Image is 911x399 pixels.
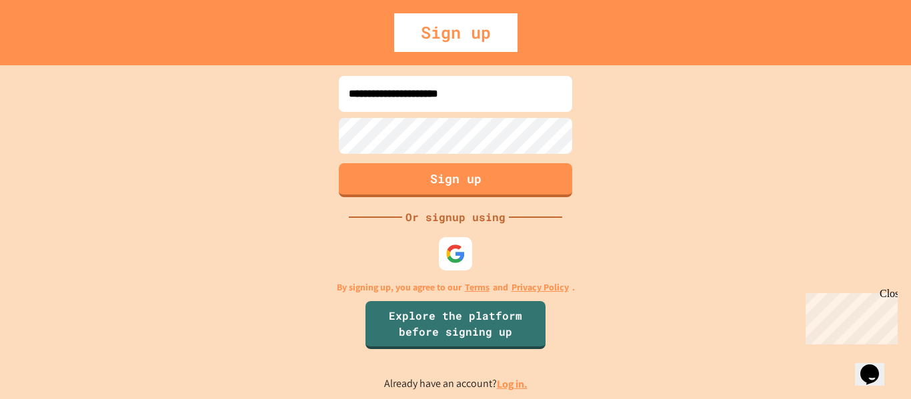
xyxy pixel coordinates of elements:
div: Sign up [394,13,518,52]
button: Sign up [339,163,572,197]
p: Already have an account? [384,376,528,392]
iframe: chat widget [855,346,898,386]
div: Chat with us now!Close [5,5,92,85]
a: Explore the platform before signing up [365,301,546,349]
p: By signing up, you agree to our and . [337,280,575,294]
img: google-icon.svg [445,244,466,264]
iframe: chat widget [800,288,898,344]
a: Terms [465,280,490,294]
div: Or signup using [402,209,509,225]
a: Log in. [497,377,528,391]
a: Privacy Policy [512,280,569,294]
